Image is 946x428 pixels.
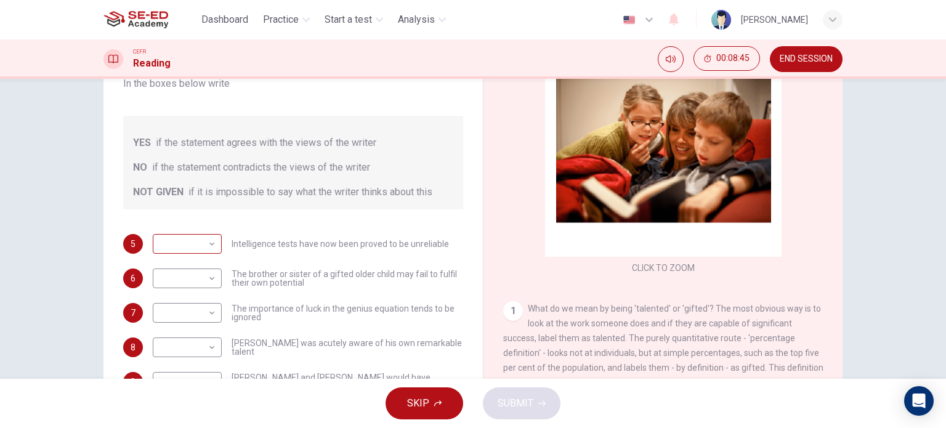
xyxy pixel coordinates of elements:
span: Dashboard [201,12,248,27]
span: NO [133,160,147,175]
button: Dashboard [196,9,253,31]
img: Profile picture [711,10,731,30]
span: 5 [131,240,135,248]
span: The importance of luck in the genius equation tends to be ignored [232,304,463,321]
div: Open Intercom Messenger [904,386,934,416]
span: 6 [131,274,135,283]
span: 00:08:45 [716,54,750,63]
span: Intelligence tests have now been proved to be unreliable [232,240,449,248]
button: 00:08:45 [693,46,760,71]
span: 9 [131,378,135,386]
span: What do we mean by being 'talented' or 'gifted'? The most obvious way is to look at the work some... [503,304,823,417]
div: In the boxes below write [123,76,463,91]
span: if the statement contradicts the views of the writer [152,160,370,175]
span: [PERSON_NAME] was acutely aware of his own remarkable talent [232,339,463,356]
span: YES [133,135,151,150]
span: END SESSION [780,54,833,64]
span: 7 [131,309,135,317]
button: Analysis [393,9,451,31]
img: SE-ED Academy logo [103,7,168,32]
button: SKIP [386,387,463,419]
img: en [621,15,637,25]
span: if it is impossible to say what the writer thinks about this [188,185,432,200]
a: SE-ED Academy logo [103,7,196,32]
span: Analysis [398,12,435,27]
span: CEFR [133,47,146,56]
button: Practice [258,9,315,31]
span: [PERSON_NAME] and [PERSON_NAME] would have achieved success in any era [232,373,463,390]
span: if the statement agrees with the views of the writer [156,135,376,150]
h1: Reading [133,56,171,71]
span: SKIP [407,395,429,412]
div: [PERSON_NAME] [741,12,808,27]
div: Hide [693,46,760,72]
span: Start a test [325,12,372,27]
button: Start a test [320,9,388,31]
span: The brother or sister of a gifted older child may fail to fulfil their own potential [232,270,463,287]
span: Practice [263,12,299,27]
div: Mute [658,46,684,72]
span: 8 [131,343,135,352]
div: 1 [503,301,523,321]
button: END SESSION [770,46,843,72]
span: NOT GIVEN [133,185,184,200]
